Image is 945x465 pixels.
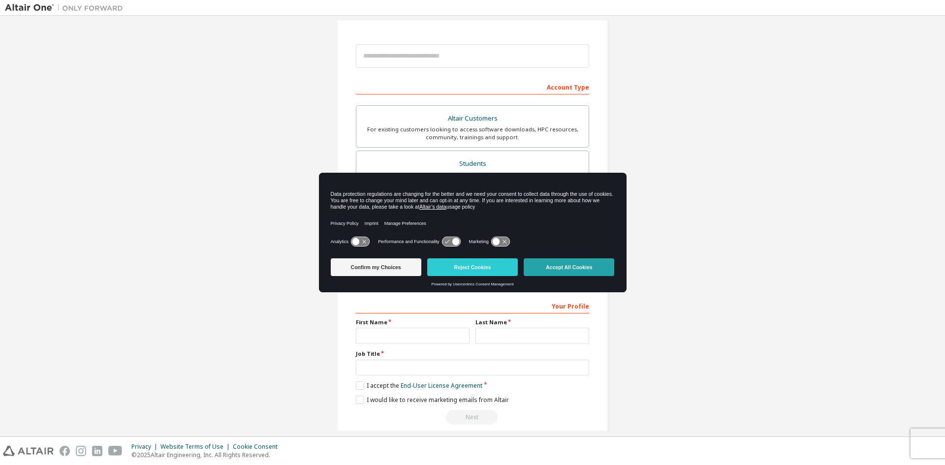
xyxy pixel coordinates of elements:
[475,318,589,326] label: Last Name
[401,381,482,390] a: End-User License Agreement
[76,446,86,456] img: instagram.svg
[160,443,233,451] div: Website Terms of Use
[131,451,283,459] p: © 2025 Altair Engineering, Inc. All Rights Reserved.
[362,157,583,171] div: Students
[356,410,589,425] div: Read and acccept EULA to continue
[356,298,589,313] div: Your Profile
[3,446,54,456] img: altair_logo.svg
[233,443,283,451] div: Cookie Consent
[108,446,123,456] img: youtube.svg
[60,446,70,456] img: facebook.svg
[5,3,128,13] img: Altair One
[356,381,482,390] label: I accept the
[356,396,509,404] label: I would like to receive marketing emails from Altair
[356,318,470,326] label: First Name
[356,79,589,94] div: Account Type
[362,171,583,186] div: For currently enrolled students looking to access the free Altair Student Edition bundle and all ...
[356,350,589,358] label: Job Title
[92,446,102,456] img: linkedin.svg
[362,125,583,141] div: For existing customers looking to access software downloads, HPC resources, community, trainings ...
[131,443,160,451] div: Privacy
[362,112,583,125] div: Altair Customers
